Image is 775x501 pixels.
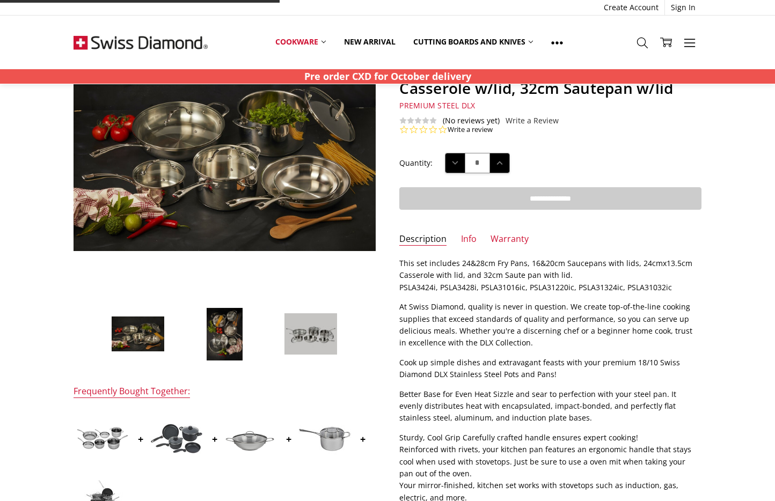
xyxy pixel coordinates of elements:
p: Cook up simple dishes and extravagant feasts with your premium 18/10 Swiss Diamond DLX Stainless ... [399,357,701,381]
img: Swiss Diamond Premium Steel Induction 10 piece set : 24&28cm fry pan, 16&20cm saucepan with lid, ... [76,426,129,451]
p: At Swiss Diamond, quality is never in question. We create top-of-the-line cooking supplies that e... [399,301,701,349]
img: Premium Steel DLX 6 pc cookware set; PSLASET06 [284,313,338,355]
strong: Pre order CXD for October delivery [304,70,471,83]
a: Write a Review [506,116,559,125]
label: Quantity: [399,157,433,169]
img: Premium Steel DLX 6 pc cookware set [111,316,165,352]
a: Write a review [448,125,493,135]
img: Premium Steel Induction DLX 32cm Wok with Lid [224,421,277,456]
a: Cookware [266,30,335,54]
img: Premium Steel Induction DLX 6pc Cookset: 24&28cm Fry Pans, 16&20cm Saucepans w/lids, 24cmx13.5cm ... [206,307,243,361]
div: Frequently Bought Together: [74,386,190,398]
p: This set includes 24&28cm Fry Pans, 16&20cm Saucepans with lids, 24cmx13.5cm Casserole with lid, ... [399,257,701,293]
img: Premium Steel DLX - 3.4 Litre (8") Stainless Steel Saucepan + Lid | Swiss Diamond [298,412,352,466]
a: Show All [542,30,572,54]
a: Description [399,233,447,246]
img: Free Shipping On Every Order [74,16,208,69]
a: Info [461,233,477,246]
span: (No reviews yet) [443,116,500,125]
a: Cutting boards and knives [404,30,542,54]
a: New arrival [335,30,404,54]
p: Better Base for Even Heat Sizzle and sear to perfection with your steel pan. It evenly distribute... [399,388,701,424]
span: Premium Steel DLX [399,100,475,110]
a: Warranty [491,233,529,246]
img: XD NonStick 6 Piece Set: 20cm & 24cm FRY PANS, 18cm SAUCEPAN w/lid, 24x11cm CASSEROLE w/lid [150,423,203,454]
h1: Premium Steel Induction DLX 6pc Cookset: 24&28cm Fry Pans, 16&20cm Saucepans w/lids, 24cmx13.5cm ... [399,23,701,98]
